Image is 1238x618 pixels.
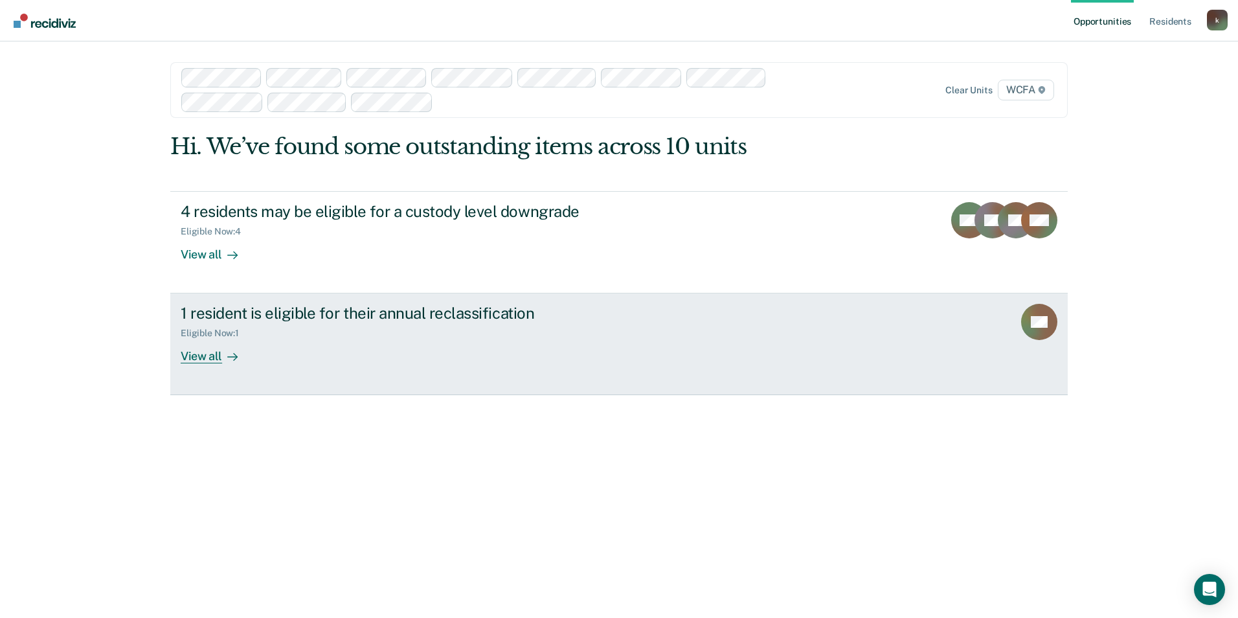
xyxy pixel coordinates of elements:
[1207,10,1228,30] div: k
[181,304,635,323] div: 1 resident is eligible for their annual reclassification
[14,14,76,28] img: Recidiviz
[170,191,1068,293] a: 4 residents may be eligible for a custody level downgradeEligible Now:4View all
[945,85,993,96] div: Clear units
[181,339,253,364] div: View all
[181,202,635,221] div: 4 residents may be eligible for a custody level downgrade
[170,293,1068,395] a: 1 resident is eligible for their annual reclassificationEligible Now:1View all
[181,236,253,262] div: View all
[1207,10,1228,30] button: Profile dropdown button
[170,133,888,160] div: Hi. We’ve found some outstanding items across 10 units
[181,328,249,339] div: Eligible Now : 1
[181,226,251,237] div: Eligible Now : 4
[998,80,1054,100] span: WCFA
[1194,574,1225,605] div: Open Intercom Messenger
